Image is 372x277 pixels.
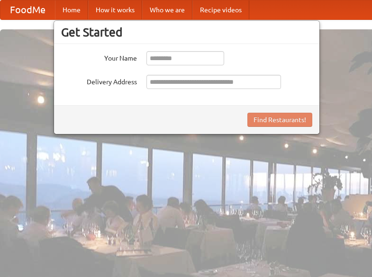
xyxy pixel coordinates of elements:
[0,0,55,19] a: FoodMe
[142,0,192,19] a: Who we are
[61,75,137,87] label: Delivery Address
[55,0,88,19] a: Home
[61,51,137,63] label: Your Name
[192,0,249,19] a: Recipe videos
[61,25,312,39] h3: Get Started
[247,113,312,127] button: Find Restaurants!
[88,0,142,19] a: How it works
